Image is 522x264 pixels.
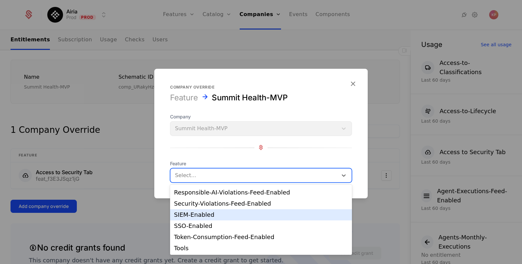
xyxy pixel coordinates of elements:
[174,223,348,229] div: SSO-Enabled
[170,113,352,120] span: Company
[174,234,348,240] div: Token-Consumption-Feed-Enabled
[170,84,352,90] div: Company override
[170,92,198,103] div: Feature
[174,201,348,207] div: Security-Violations-Feed-Enabled
[174,212,348,218] div: SIEM-Enabled
[212,92,288,103] div: Summit Health-MVP
[174,245,348,251] div: Tools
[170,160,352,167] span: Feature
[174,190,348,195] div: Responsible-AI-Violations-Feed-Enabled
